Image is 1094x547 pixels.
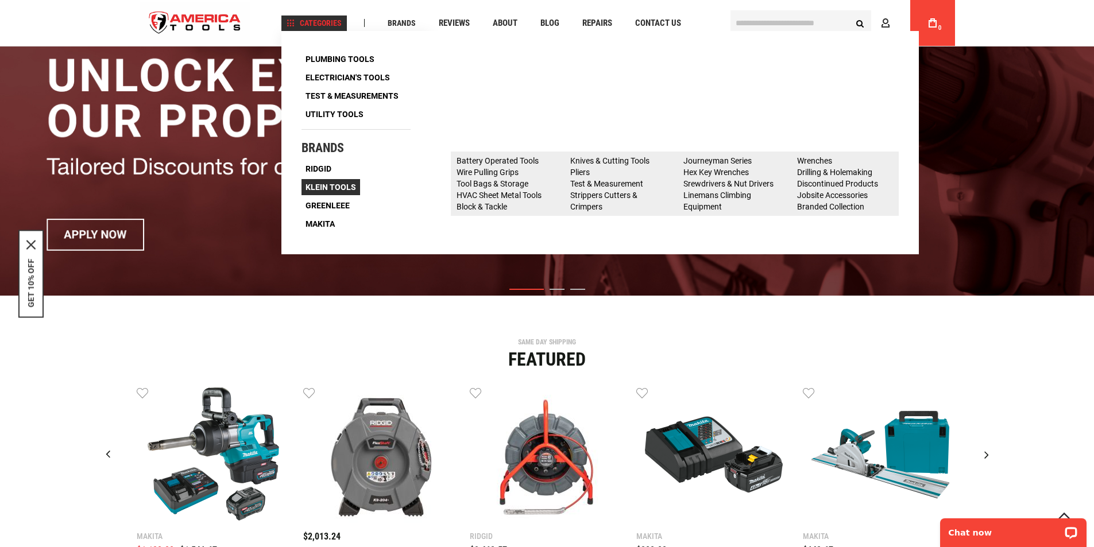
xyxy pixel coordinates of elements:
a: MAKITA SP6000J1 6-1/2" PLUNGE CIRCULAR SAW, 55" GUIDE RAIL, 12 AMP, ELECTRIC BRAKE, CASE [803,386,958,526]
span: Contact Us [635,19,681,28]
a: Srewdrivers & Nut Drivers [683,179,774,188]
img: MAKITA BL1840BDC1 18V LXT® LITHIUM-ION BATTERY AND CHARGER STARTER PACK, BL1840B, DC18RC (4.0AH) [645,386,783,523]
a: Contact Us [630,15,686,31]
a: RIDGID 76198 FLEXSHAFT™, K9-204+ FOR 2-4 [303,386,458,526]
a: Klein Tools [301,179,360,195]
a: Wrenches [797,156,832,165]
span: Utility Tools [306,110,364,118]
span: Greenleee [306,201,350,210]
div: Makita [803,532,958,540]
div: Makita [636,532,791,540]
span: Blog [540,19,559,28]
a: Jobsite Accessories [797,191,868,200]
a: Test & Measurements [301,88,403,104]
img: Makita GWT10T 40V max XGT® Brushless Cordless 4‑Sp. High‑Torque 1" Sq. Drive D‑Handle Extended An... [145,386,283,523]
button: GET 10% OFF [26,258,36,307]
div: Next slide [972,440,1001,469]
div: Previous slide [94,440,122,469]
div: Makita [137,532,292,540]
img: RIDGID 76198 FLEXSHAFT™, K9-204+ FOR 2-4 [312,386,450,523]
a: Linemans Climbing Equipment [683,191,751,211]
button: Close [26,240,36,249]
a: Repairs [577,15,617,31]
a: store logo [140,2,251,45]
button: Search [849,12,871,34]
span: About [493,19,517,28]
h4: Brands [301,141,411,155]
span: Ridgid [306,165,331,173]
span: Reviews [439,19,470,28]
a: Pliers [570,168,590,177]
span: Electrician's Tools [306,73,390,82]
div: SAME DAY SHIPPING [137,339,958,346]
a: Reviews [434,15,475,31]
img: America Tools [140,2,251,45]
a: RIDGID 76883 SEESNAKE® MINI PRO [470,386,625,526]
img: MAKITA SP6000J1 6-1/2" PLUNGE CIRCULAR SAW, 55" GUIDE RAIL, 12 AMP, ELECTRIC BRAKE, CASE [811,386,949,523]
span: Test & Measurements [306,92,399,100]
a: HVAC Sheet Metal Tools [457,191,542,200]
img: RIDGID 76883 SEESNAKE® MINI PRO [478,386,616,523]
div: Featured [137,350,958,368]
a: Tool Bags & Storage [457,179,528,188]
a: Block & Tackle [457,202,507,211]
div: Ridgid [470,532,625,540]
a: Blog [535,15,565,31]
a: Battery Operated Tools [457,156,539,165]
span: Brands [388,19,416,27]
a: Journeyman Series [683,156,752,165]
span: Repairs [582,19,612,28]
a: Brands [382,15,421,31]
a: Makita [301,216,339,232]
a: MAKITA BL1840BDC1 18V LXT® LITHIUM-ION BATTERY AND CHARGER STARTER PACK, BL1840B, DC18RC (4.0AH) [636,386,791,526]
a: Utility Tools [301,106,368,122]
span: Klein Tools [306,183,356,191]
span: $2,013.24 [303,531,341,542]
a: Test & Measurement [570,179,643,188]
a: Ridgid [301,161,335,177]
a: Makita GWT10T 40V max XGT® Brushless Cordless 4‑Sp. High‑Torque 1" Sq. Drive D‑Handle Extended An... [137,386,292,526]
a: Greenleee [301,197,354,214]
svg: close icon [26,240,36,249]
a: Electrician's Tools [301,69,394,86]
span: Categories [287,19,342,27]
a: Wire Pulling Grips [457,168,519,177]
a: About [488,15,523,31]
span: 0 [938,25,942,31]
a: Plumbing Tools [301,51,378,67]
a: Knives & Cutting Tools [570,156,650,165]
a: Strippers Cutters & Crimpers [570,191,637,211]
span: Plumbing Tools [306,55,374,63]
a: Branded Collection [797,202,864,211]
a: Drilling & Holemaking [797,168,872,177]
a: Categories [281,15,347,31]
a: Discontinued Products [797,179,878,188]
span: Makita [306,220,335,228]
a: Hex Key Wrenches [683,168,749,177]
iframe: LiveChat chat widget [933,511,1094,547]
